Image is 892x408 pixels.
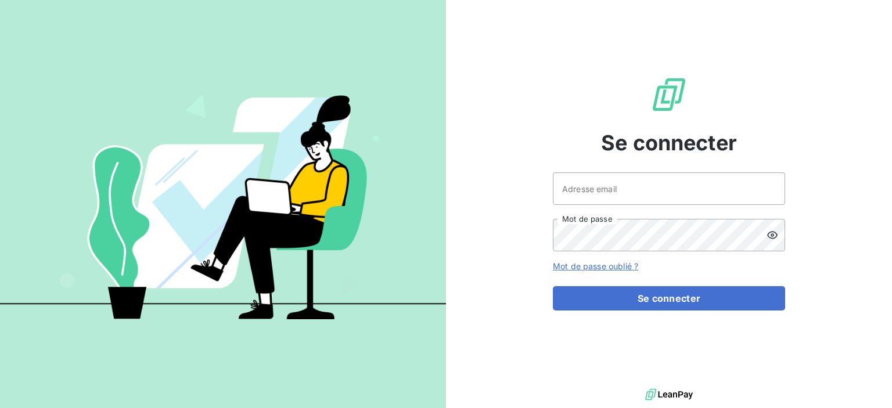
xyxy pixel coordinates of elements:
[601,127,737,158] span: Se connecter
[650,76,688,113] img: Logo LeanPay
[645,386,693,403] img: logo
[553,261,638,271] a: Mot de passe oublié ?
[553,172,785,205] input: placeholder
[553,286,785,310] button: Se connecter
